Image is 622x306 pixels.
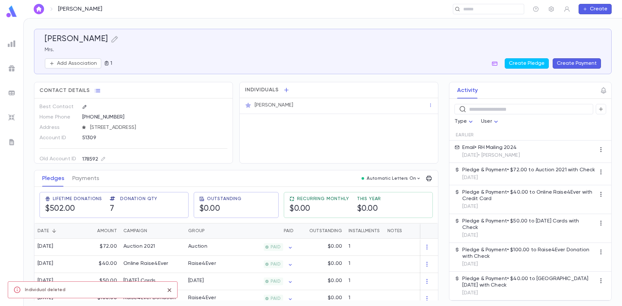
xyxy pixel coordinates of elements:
[25,284,65,296] div: Individual deleted
[462,276,596,289] p: Pledge & Payment • $40.00 to [GEOGRAPHIC_DATA][DATE] with Check
[82,155,106,163] div: 178592
[188,260,216,267] div: Raise4Ever
[78,273,120,290] div: $50.00
[384,223,465,239] div: Notes
[349,223,380,239] div: Installments
[462,247,596,260] p: Pledge & Payment • $100.00 to Raise4Ever Donation with Check
[110,204,114,214] h5: 7
[462,152,520,159] p: [DATE] • [PERSON_NAME]
[345,256,384,273] div: 1
[45,58,101,69] button: Add Association
[462,189,596,202] p: Pledge & Payment • $40.00 to Online Raise4Ever with Credit Card
[462,218,596,231] p: Pledge & Payment • $50.00 to [DATE] Cards with Check
[462,232,596,239] p: [DATE]
[255,102,293,108] p: [PERSON_NAME]
[109,60,112,67] p: 1
[268,244,283,250] span: PAID
[45,34,108,44] h5: [PERSON_NAME]
[82,133,195,142] div: 51309
[505,58,549,69] button: Create Pledge
[455,119,467,124] span: Type
[164,285,175,295] button: close
[188,223,205,239] div: Group
[123,243,155,250] div: Auction 2021
[120,223,185,239] div: Campaign
[457,82,478,98] button: Activity
[207,196,242,201] span: Outstanding
[40,102,77,112] p: Best Contact
[34,223,78,239] div: Date
[40,133,77,143] p: Account ID
[553,58,601,69] button: Create Payment
[38,260,53,267] div: [DATE]
[123,278,155,284] div: Purim Cards
[579,4,612,14] button: Create
[40,154,77,164] p: Old Account ID
[268,296,283,301] span: PAID
[234,223,297,239] div: Paid
[38,223,49,239] div: Date
[328,295,342,301] p: $0.00
[328,278,342,284] p: $0.00
[8,64,16,72] img: campaigns_grey.99e729a5f7ee94e3726e6486bddda8f1.svg
[328,260,342,267] p: $0.00
[123,223,147,239] div: Campaign
[245,87,279,93] span: Individuals
[49,226,59,236] button: Sort
[82,112,227,122] div: [PHONE_NUMBER]
[78,239,120,256] div: $72.00
[40,87,90,94] span: Contact Details
[345,223,384,239] div: Installments
[268,279,283,284] span: PAID
[45,47,601,53] p: Mrs.
[462,203,596,210] p: [DATE]
[123,260,168,267] div: Online Raise4Ever
[455,115,475,128] div: Type
[188,295,216,301] div: Raise4Ever
[481,115,500,128] div: User
[188,243,207,250] div: Auction
[97,223,117,239] div: Amount
[53,196,102,201] span: Lifetime Donations
[367,176,416,181] p: Automatic Letters On
[58,6,102,13] p: [PERSON_NAME]
[284,223,294,239] div: Paid
[8,114,16,121] img: imports_grey.530a8a0e642e233f2baf0ef88e8c9fcb.svg
[456,132,474,138] span: Earlier
[42,170,64,187] button: Pledges
[359,174,424,183] button: Automatic Letters On
[297,223,345,239] div: Outstanding
[8,40,16,48] img: reports_grey.c525e4749d1bce6a11f5fe2a8de1b229.svg
[328,243,342,250] p: $0.00
[462,175,595,181] p: [DATE]
[357,196,381,201] span: This Year
[78,256,120,273] div: $40.00
[345,239,384,256] div: 1
[268,262,283,267] span: PAID
[462,261,596,267] p: [DATE]
[289,204,310,214] h5: $0.00
[297,196,349,201] span: Recurring Monthly
[462,144,520,151] p: Email • RH Mailing 2024
[57,60,97,67] p: Add Association
[8,89,16,97] img: batches_grey.339ca447c9d9533ef1741baa751efc33.svg
[481,119,492,124] span: User
[40,112,77,122] p: Home Phone
[387,223,402,239] div: Notes
[199,204,220,214] h5: $0.00
[78,223,120,239] div: Amount
[87,124,228,131] span: [STREET_ADDRESS]
[357,204,378,214] h5: $0.00
[8,138,16,146] img: letters_grey.7941b92b52307dd3b8a917253454ce1c.svg
[35,6,43,12] img: home_white.a664292cf8c1dea59945f0da9f25487c.svg
[40,122,77,133] p: Address
[45,204,75,214] h5: $502.00
[462,167,595,173] p: Pledge & Payment • $72.00 to Auction 2021 with Check
[185,223,234,239] div: Group
[120,196,157,201] span: Donation Qty
[345,273,384,290] div: 1
[38,243,53,250] div: [DATE]
[72,170,99,187] button: Payments
[309,223,342,239] div: Outstanding
[38,278,53,284] div: [DATE]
